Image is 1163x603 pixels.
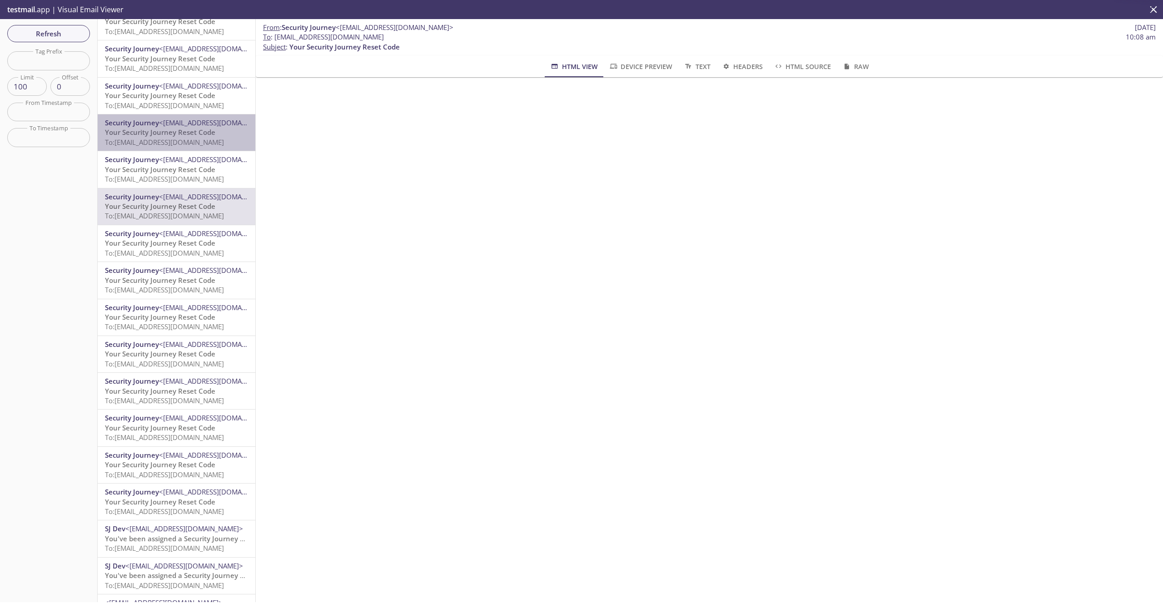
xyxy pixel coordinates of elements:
span: Your Security Journey Reset Code [105,423,215,432]
span: Security Journey [105,118,159,127]
div: Security Journey<[EMAIL_ADDRESS][DOMAIN_NAME]>Your Security Journey Reset CodeTo:[EMAIL_ADDRESS][... [98,373,255,409]
div: Security Journey<[EMAIL_ADDRESS][DOMAIN_NAME]>Your Security Journey Reset CodeTo:[EMAIL_ADDRESS][... [98,114,255,151]
span: To: [EMAIL_ADDRESS][DOMAIN_NAME] [105,27,224,36]
span: HTML Source [774,61,831,72]
span: Security Journey [105,340,159,349]
span: Your Security Journey Reset Code [105,386,215,395]
span: Your Security Journey Reset Code [105,165,215,174]
span: Security Journey [105,413,159,422]
span: Your Security Journey Reset Code [105,54,215,63]
span: Your Security Journey Reset Code [105,312,215,321]
span: <[EMAIL_ADDRESS][DOMAIN_NAME]> [159,229,277,238]
span: Security Journey [105,44,159,53]
span: SJ Dev [105,524,125,533]
span: <[EMAIL_ADDRESS][DOMAIN_NAME]> [159,192,277,201]
div: Security Journey<[EMAIL_ADDRESS][DOMAIN_NAME]>Your Security Journey Reset CodeTo:[EMAIL_ADDRESS][... [98,78,255,114]
div: Security Journey<[EMAIL_ADDRESS][DOMAIN_NAME]>Your Security Journey Reset CodeTo:[EMAIL_ADDRESS][... [98,4,255,40]
span: Refresh [15,28,83,40]
span: Security Journey [105,81,159,90]
div: SJ Dev<[EMAIL_ADDRESS][DOMAIN_NAME]>You've been assigned a Security Journey Knowledge AssessmentT... [98,520,255,557]
span: Security Journey [105,266,159,275]
span: <[EMAIL_ADDRESS][DOMAIN_NAME]> [159,44,277,53]
span: Your Security Journey Reset Code [105,276,215,285]
span: To: [EMAIL_ADDRESS][DOMAIN_NAME] [105,174,224,183]
span: Security Journey [282,23,336,32]
span: To: [EMAIL_ADDRESS][DOMAIN_NAME] [105,433,224,442]
span: To: [EMAIL_ADDRESS][DOMAIN_NAME] [105,138,224,147]
span: Your Security Journey Reset Code [105,460,215,469]
span: : [EMAIL_ADDRESS][DOMAIN_NAME] [263,32,384,42]
span: Your Security Journey Reset Code [105,128,215,137]
span: : [263,23,453,32]
span: To: [EMAIL_ADDRESS][DOMAIN_NAME] [105,470,224,479]
div: Security Journey<[EMAIL_ADDRESS][DOMAIN_NAME]>Your Security Journey Reset CodeTo:[EMAIL_ADDRESS][... [98,225,255,262]
span: Subject [263,42,286,51]
span: <[EMAIL_ADDRESS][DOMAIN_NAME]> [159,155,277,164]
div: SJ Dev<[EMAIL_ADDRESS][DOMAIN_NAME]>You've been assigned a Security Journey Knowledge AssessmentT... [98,558,255,594]
span: Your Security Journey Reset Code [289,42,400,51]
span: <[EMAIL_ADDRESS][DOMAIN_NAME]> [159,81,277,90]
span: Raw [842,61,869,72]
span: <[EMAIL_ADDRESS][DOMAIN_NAME]> [125,561,243,570]
span: Security Journey [105,303,159,312]
span: <[EMAIL_ADDRESS][DOMAIN_NAME]> [159,413,277,422]
div: Security Journey<[EMAIL_ADDRESS][DOMAIN_NAME]>Your Security Journey Reset CodeTo:[EMAIL_ADDRESS][... [98,151,255,188]
span: testmail [7,5,35,15]
span: To [263,32,271,41]
span: SJ Dev [105,561,125,570]
span: Text [683,61,710,72]
span: Security Journey [105,376,159,386]
span: To: [EMAIL_ADDRESS][DOMAIN_NAME] [105,101,224,110]
span: Security Journey [105,229,159,238]
span: Security Journey [105,487,159,496]
span: To: [EMAIL_ADDRESS][DOMAIN_NAME] [105,64,224,73]
span: <[EMAIL_ADDRESS][DOMAIN_NAME]> [159,376,277,386]
div: Security Journey<[EMAIL_ADDRESS][DOMAIN_NAME]>Your Security Journey Reset CodeTo:[EMAIL_ADDRESS][... [98,40,255,77]
span: Headers [721,61,763,72]
span: You've been assigned a Security Journey Knowledge Assessment [105,534,317,543]
span: You've been assigned a Security Journey Knowledge Assessment [105,571,317,580]
div: Security Journey<[EMAIL_ADDRESS][DOMAIN_NAME]>Your Security Journey Reset CodeTo:[EMAIL_ADDRESS][... [98,410,255,446]
span: Device Preview [609,61,672,72]
span: <[EMAIL_ADDRESS][DOMAIN_NAME]> [159,487,277,496]
button: Refresh [7,25,90,42]
span: 10:08 am [1126,32,1156,42]
span: [DATE] [1135,23,1156,32]
span: <[EMAIL_ADDRESS][DOMAIN_NAME]> [336,23,453,32]
span: <[EMAIL_ADDRESS][DOMAIN_NAME]> [159,118,277,127]
span: From [263,23,280,32]
div: Security Journey<[EMAIL_ADDRESS][DOMAIN_NAME]>Your Security Journey Reset CodeTo:[EMAIL_ADDRESS][... [98,262,255,298]
span: To: [EMAIL_ADDRESS][DOMAIN_NAME] [105,211,224,220]
span: <[EMAIL_ADDRESS][DOMAIN_NAME]> [125,524,243,533]
span: <[EMAIL_ADDRESS][DOMAIN_NAME]> [159,266,277,275]
span: To: [EMAIL_ADDRESS][DOMAIN_NAME] [105,581,224,590]
span: Security Journey [105,192,159,201]
span: <[EMAIL_ADDRESS][DOMAIN_NAME]> [159,303,277,312]
span: To: [EMAIL_ADDRESS][DOMAIN_NAME] [105,359,224,368]
span: Your Security Journey Reset Code [105,202,215,211]
p: : [263,32,1156,52]
div: Security Journey<[EMAIL_ADDRESS][DOMAIN_NAME]>Your Security Journey Reset CodeTo:[EMAIL_ADDRESS][... [98,447,255,483]
span: HTML View [550,61,597,72]
div: Security Journey<[EMAIL_ADDRESS][DOMAIN_NAME]>Your Security Journey Reset CodeTo:[EMAIL_ADDRESS][... [98,484,255,520]
span: Your Security Journey Reset Code [105,91,215,100]
span: Security Journey [105,155,159,164]
span: <[EMAIL_ADDRESS][DOMAIN_NAME]> [159,450,277,460]
span: Security Journey [105,450,159,460]
span: To: [EMAIL_ADDRESS][DOMAIN_NAME] [105,507,224,516]
span: To: [EMAIL_ADDRESS][DOMAIN_NAME] [105,285,224,294]
span: Your Security Journey Reset Code [105,497,215,506]
span: Your Security Journey Reset Code [105,349,215,358]
span: To: [EMAIL_ADDRESS][DOMAIN_NAME] [105,322,224,331]
span: To: [EMAIL_ADDRESS][DOMAIN_NAME] [105,248,224,257]
div: Security Journey<[EMAIL_ADDRESS][DOMAIN_NAME]>Your Security Journey Reset CodeTo:[EMAIL_ADDRESS][... [98,336,255,372]
span: To: [EMAIL_ADDRESS][DOMAIN_NAME] [105,544,224,553]
span: To: [EMAIL_ADDRESS][DOMAIN_NAME] [105,396,224,405]
div: Security Journey<[EMAIL_ADDRESS][DOMAIN_NAME]>Your Security Journey Reset CodeTo:[EMAIL_ADDRESS][... [98,188,255,225]
span: Your Security Journey Reset Code [105,238,215,247]
span: Your Security Journey Reset Code [105,17,215,26]
div: Security Journey<[EMAIL_ADDRESS][DOMAIN_NAME]>Your Security Journey Reset CodeTo:[EMAIL_ADDRESS][... [98,299,255,336]
span: <[EMAIL_ADDRESS][DOMAIN_NAME]> [159,340,277,349]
